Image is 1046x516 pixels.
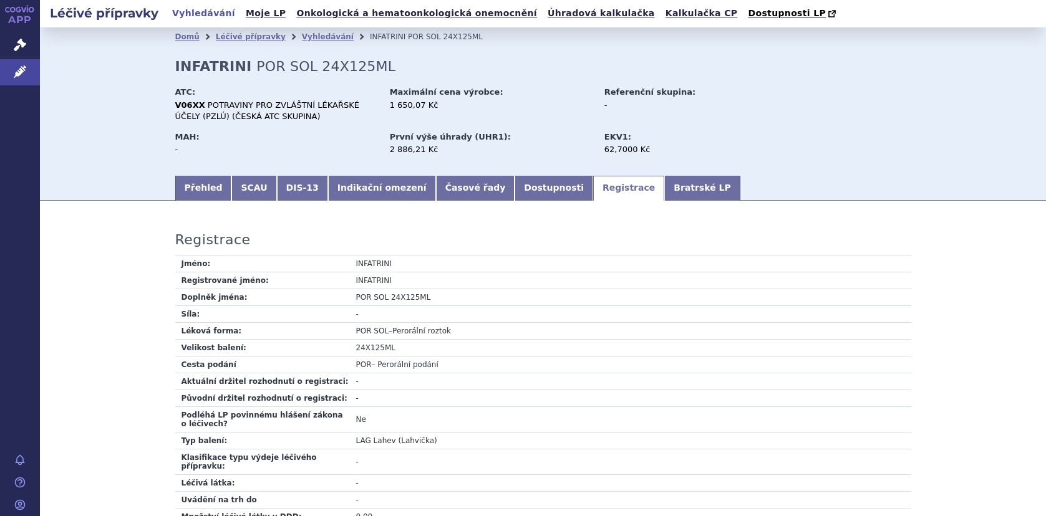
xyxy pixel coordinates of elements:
td: Původní držitel rozhodnutí o registraci: [175,389,350,406]
a: Indikační omezení [328,176,436,201]
span: Lahev (Lahvička) [374,436,437,445]
a: Léčivé přípravky [216,32,286,41]
div: 62,7000 Kč [604,144,745,155]
h2: Léčivé přípravky [40,4,168,22]
td: Ne [350,406,911,432]
strong: MAH: [175,132,200,141]
td: - [350,449,911,474]
td: – Perorální podání [350,356,911,373]
td: - [350,389,911,406]
td: 24X125ML [350,339,911,356]
span: POR SOL [356,327,389,335]
strong: V06XX [175,100,205,110]
a: Bratrské LP [664,176,740,201]
a: Vyhledávání [302,32,354,41]
td: - [350,305,911,322]
span: POR SOL 24X125ML [408,32,483,41]
a: Registrace [593,176,664,201]
a: Dostupnosti LP [744,5,842,22]
td: Typ balení: [175,432,350,449]
td: Aktuální držitel rozhodnutí o registraci: [175,373,350,389]
h3: Registrace [175,232,251,248]
td: Cesta podání [175,356,350,373]
div: 2 886,21 Kč [390,144,593,155]
td: Léčivá látka: [175,474,350,491]
a: Úhradová kalkulačka [544,5,659,22]
span: POR [356,360,372,369]
td: Registrované jméno: [175,272,350,289]
strong: První výše úhrady (UHR1): [390,132,511,141]
div: - [175,144,378,155]
strong: ATC: [175,87,196,97]
td: POR SOL 24X125ML [350,289,911,305]
td: Jméno: [175,256,350,272]
div: 1 650,07 Kč [390,100,593,111]
span: LAG [356,436,371,445]
td: Léková forma: [175,322,350,339]
a: Přehled [175,176,232,201]
td: Podléhá LP povinnému hlášení zákona o léčivech? [175,406,350,432]
td: Síla: [175,305,350,322]
a: Vyhledávání [168,5,239,22]
span: POTRAVINY PRO ZVLÁŠTNÍ LÉKAŘSKÉ ÚČELY (PZLÚ) (ČESKÁ ATC SKUPINA) [175,100,359,121]
div: - [604,100,745,111]
a: Moje LP [242,5,289,22]
span: POR SOL 24X125ML [256,59,395,74]
a: Domů [175,32,200,41]
strong: Referenční skupina: [604,87,695,97]
td: - [350,474,911,491]
td: Velikost balení: [175,339,350,356]
td: Uvádění na trh do [175,491,350,508]
span: Dostupnosti LP [748,8,826,18]
strong: INFATRINI [175,59,252,74]
td: - [350,373,911,389]
a: Dostupnosti [515,176,593,201]
strong: EKV1: [604,132,631,141]
a: SCAU [231,176,276,201]
a: DIS-13 [277,176,328,201]
a: Kalkulačka CP [662,5,742,22]
span: Perorální roztok [392,327,451,335]
td: Klasifikace typu výdeje léčivého přípravku: [175,449,350,474]
strong: Maximální cena výrobce: [390,87,503,97]
td: INFATRINI [350,256,911,272]
td: - [350,491,911,508]
td: INFATRINI [350,272,911,289]
td: Doplněk jména: [175,289,350,305]
a: Časové řady [436,176,515,201]
td: – [350,322,911,339]
a: Onkologická a hematoonkologická onemocnění [293,5,541,22]
span: INFATRINI [370,32,405,41]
